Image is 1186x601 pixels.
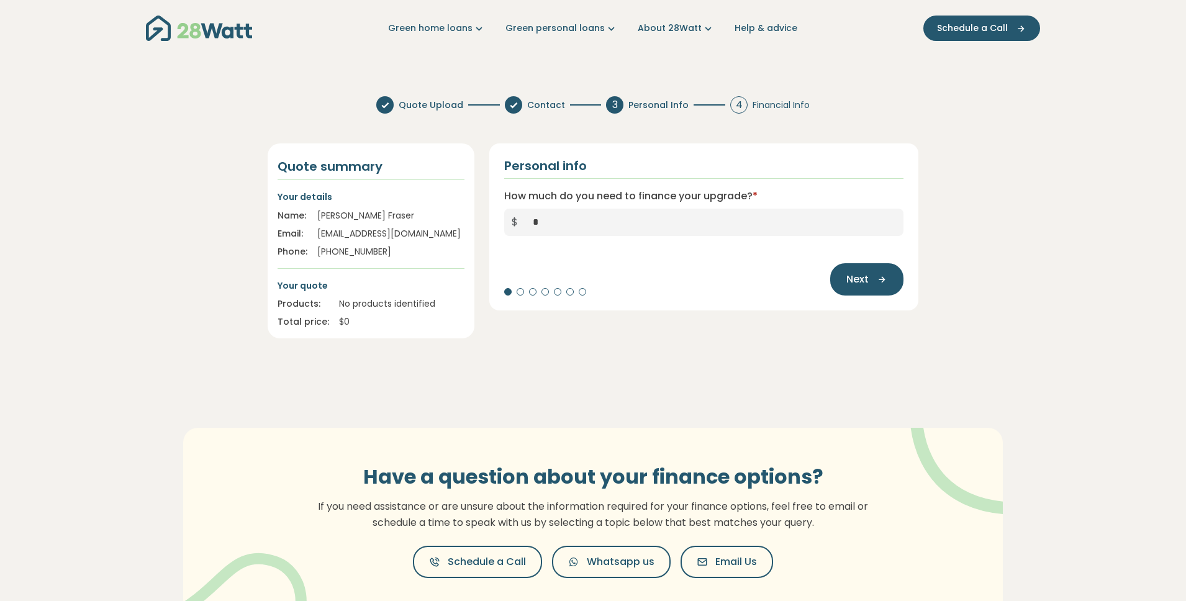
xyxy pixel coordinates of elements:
a: Help & advice [735,22,797,35]
nav: Main navigation [146,12,1040,44]
h2: Personal info [504,158,587,173]
button: Next [830,263,903,296]
span: Schedule a Call [937,22,1008,35]
span: Email Us [715,554,757,569]
div: Email: [278,227,307,240]
span: Contact [527,99,565,112]
button: Schedule a Call [923,16,1040,41]
button: Email Us [681,546,773,578]
span: Next [846,272,869,287]
div: [PERSON_NAME] Fraser [317,209,464,222]
div: 3 [606,96,623,114]
img: 28Watt [146,16,252,41]
a: Green home loans [388,22,486,35]
a: About 28Watt [638,22,715,35]
p: If you need assistance or are unsure about the information required for your finance options, fee... [310,499,876,530]
a: Green personal loans [505,22,618,35]
div: 4 [730,96,748,114]
div: Products: [278,297,329,310]
button: Whatsapp us [552,546,671,578]
span: Schedule a Call [448,554,526,569]
span: $ [504,209,525,236]
div: Total price: [278,315,329,328]
span: Personal Info [628,99,689,112]
h3: Have a question about your finance options? [310,465,876,489]
label: How much do you need to finance your upgrade? [504,189,758,204]
span: Whatsapp us [587,554,654,569]
div: [PHONE_NUMBER] [317,245,464,258]
p: Your details [278,190,464,204]
p: Your quote [278,279,464,292]
div: Phone: [278,245,307,258]
div: Name: [278,209,307,222]
div: [EMAIL_ADDRESS][DOMAIN_NAME] [317,227,464,240]
h4: Quote summary [278,158,464,174]
button: Schedule a Call [413,546,542,578]
img: vector [878,394,1040,515]
span: Quote Upload [399,99,463,112]
div: $ 0 [339,315,464,328]
span: Financial Info [753,99,810,112]
div: No products identified [339,297,464,310]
